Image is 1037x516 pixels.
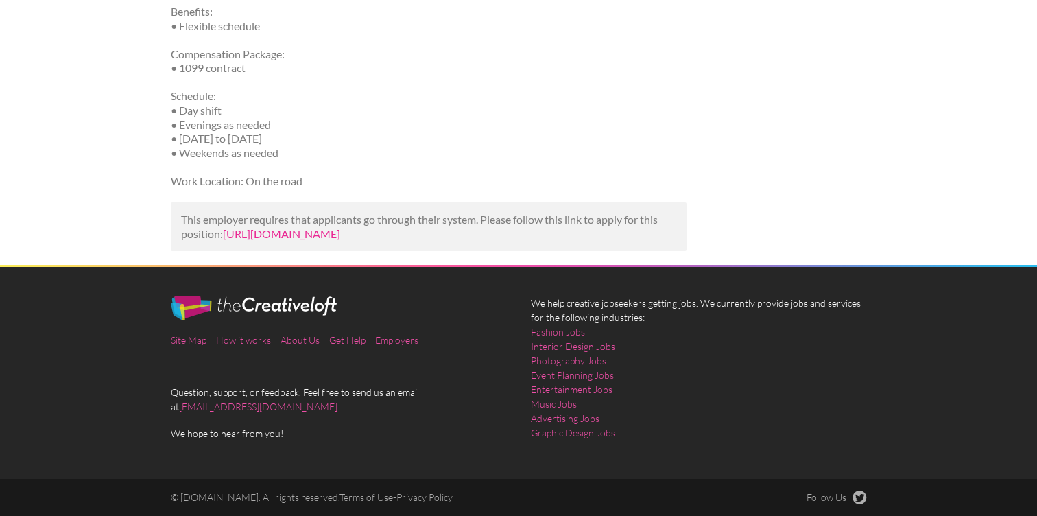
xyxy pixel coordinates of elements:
[181,213,677,242] p: This employer requires that applicants go through their system. Please follow this link to apply ...
[531,353,606,368] a: Photography Jobs
[531,397,577,411] a: Music Jobs
[171,47,687,76] p: Compensation Package: • 1099 contract
[171,334,206,346] a: Site Map
[329,334,366,346] a: Get Help
[531,382,612,397] a: Entertainment Jobs
[171,174,687,189] p: Work Location: On the road
[281,334,320,346] a: About Us
[158,296,518,441] div: Question, support, or feedback. Feel free to send us an email at
[531,425,615,440] a: Graphic Design Jobs
[179,401,337,412] a: [EMAIL_ADDRESS][DOMAIN_NAME]
[807,491,867,504] a: Follow Us
[171,89,687,161] p: Schedule: • Day shift • Evenings as needed • [DATE] to [DATE] • Weekends as needed
[339,491,393,503] a: Terms of Use
[531,368,614,382] a: Event Planning Jobs
[171,296,337,320] img: The Creative Loft
[216,334,271,346] a: How it works
[531,411,599,425] a: Advertising Jobs
[396,491,453,503] a: Privacy Policy
[171,5,687,34] p: Benefits: • Flexible schedule
[223,227,340,240] a: [URL][DOMAIN_NAME]
[171,426,507,441] span: We hope to hear from you!
[531,339,615,353] a: Interior Design Jobs
[531,325,585,339] a: Fashion Jobs
[158,491,699,504] div: © [DOMAIN_NAME]. All rights reserved. -
[518,296,879,451] div: We help creative jobseekers getting jobs. We currently provide jobs and services for the followin...
[375,334,418,346] a: Employers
